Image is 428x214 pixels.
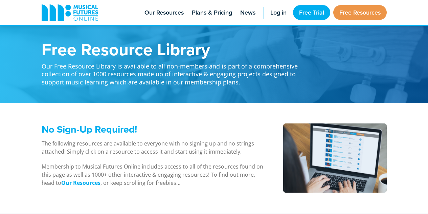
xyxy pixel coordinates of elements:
a: Our Resources [61,179,100,187]
span: News [240,8,255,17]
p: The following resources are available to everyone with no signing up and no strings attached! Sim... [42,139,266,156]
span: Log in [270,8,287,17]
h1: Free Resource Library [42,41,306,58]
span: Our Resources [144,8,184,17]
strong: Our Resources [61,179,100,187]
p: Membership to Musical Futures Online includes access to all of the resources found on this page a... [42,162,266,187]
p: Our Free Resource Library is available to all non-members and is part of a comprehensive collecti... [42,58,306,86]
a: Free Resources [333,5,387,20]
a: Free Trial [293,5,330,20]
span: No Sign-Up Required! [42,122,137,136]
span: Plans & Pricing [192,8,232,17]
